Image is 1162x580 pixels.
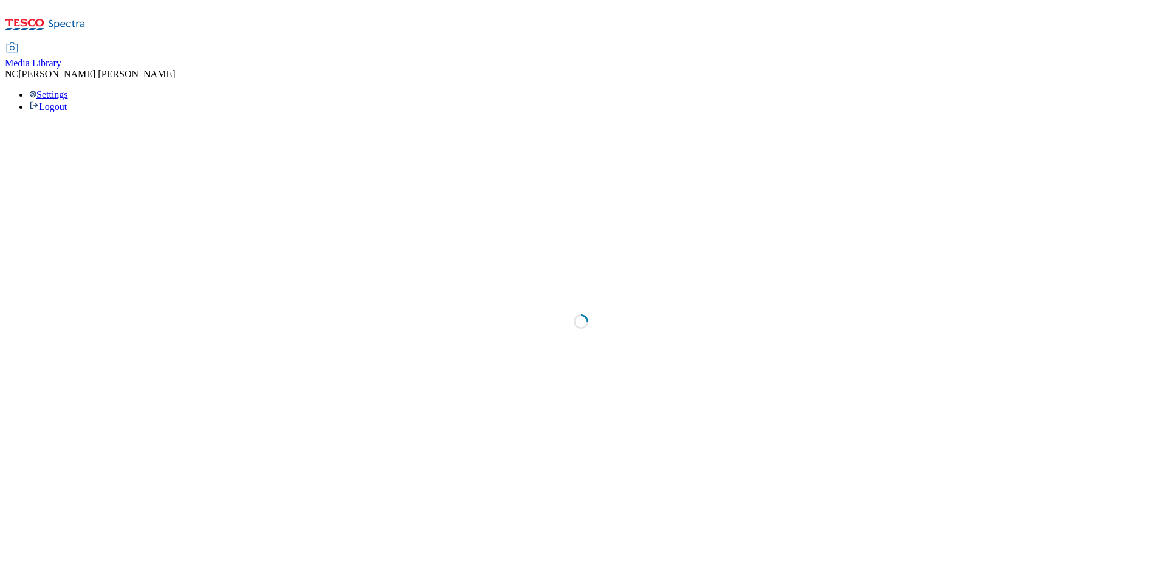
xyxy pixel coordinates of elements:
span: [PERSON_NAME] [PERSON_NAME] [18,69,175,79]
span: Media Library [5,58,61,68]
a: Settings [29,89,68,100]
a: Media Library [5,43,61,69]
span: NC [5,69,18,79]
a: Logout [29,102,67,112]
